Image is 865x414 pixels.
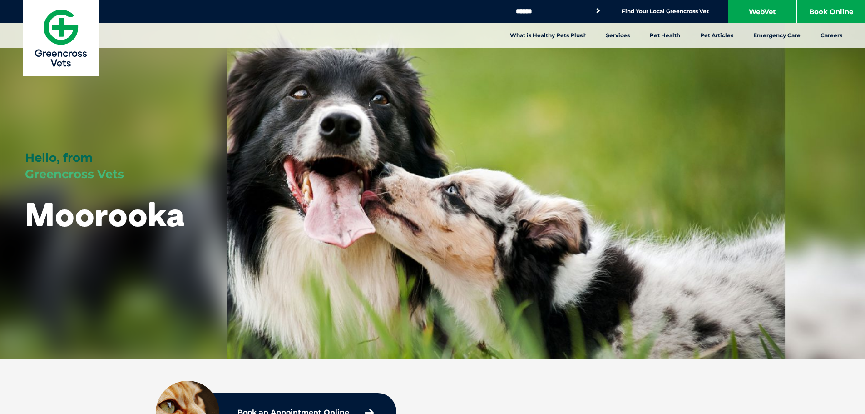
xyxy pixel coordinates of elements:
[25,167,124,181] span: Greencross Vets
[596,23,640,48] a: Services
[500,23,596,48] a: What is Healthy Pets Plus?
[811,23,852,48] a: Careers
[25,196,184,232] h1: Moorooka
[743,23,811,48] a: Emergency Care
[690,23,743,48] a: Pet Articles
[622,8,709,15] a: Find Your Local Greencross Vet
[25,150,93,165] span: Hello, from
[593,6,603,15] button: Search
[640,23,690,48] a: Pet Health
